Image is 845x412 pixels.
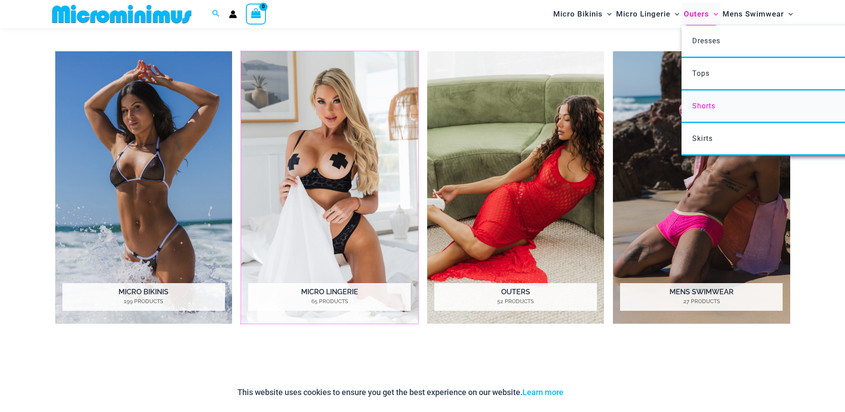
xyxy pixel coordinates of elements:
[784,3,793,25] span: Menu Toggle
[237,386,563,399] p: This website uses cookies to ensure you get the best experience on our website.
[550,1,797,27] nav: Site Navigation
[723,3,784,25] span: Mens Swimwear
[427,51,604,324] img: Outers
[614,3,682,25] a: Micro LingerieMenu ToggleMenu Toggle
[523,387,563,397] a: Learn more
[692,102,715,110] span: Shorts
[212,8,220,20] a: Search icon link
[62,297,225,305] mark: 199 Products
[616,3,670,25] span: Micro Lingerie
[62,283,225,311] h2: Micro Bikinis
[434,283,597,311] h2: Outers
[682,3,720,25] a: OutersMenu ToggleMenu Toggle
[692,134,713,143] span: Skirts
[434,297,597,305] mark: 52 Products
[692,37,720,45] span: Dresses
[248,297,411,305] mark: 65 Products
[613,51,790,324] img: Mens Swimwear
[684,3,709,25] span: Outers
[55,51,233,324] img: Micro Bikinis
[427,51,604,324] a: Visit product category Outers
[241,51,418,324] img: Micro Lingerie
[248,283,411,311] h2: Micro Lingerie
[55,51,233,324] a: Visit product category Micro Bikinis
[241,51,418,324] a: Visit product category Micro Lingerie
[570,382,608,403] button: Accept
[620,283,783,311] h2: Mens Swimwear
[692,69,710,78] span: Tops
[603,3,612,25] span: Menu Toggle
[613,51,790,324] a: Visit product category Mens Swimwear
[709,3,718,25] span: Menu Toggle
[553,3,603,25] span: Micro Bikinis
[620,297,783,305] mark: 27 Products
[49,4,195,24] img: MM SHOP LOGO FLAT
[551,3,614,25] a: Micro BikinisMenu ToggleMenu Toggle
[229,10,237,18] a: Account icon link
[246,4,266,24] a: View Shopping Cart, empty
[670,3,679,25] span: Menu Toggle
[720,3,795,25] a: Mens SwimwearMenu ToggleMenu Toggle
